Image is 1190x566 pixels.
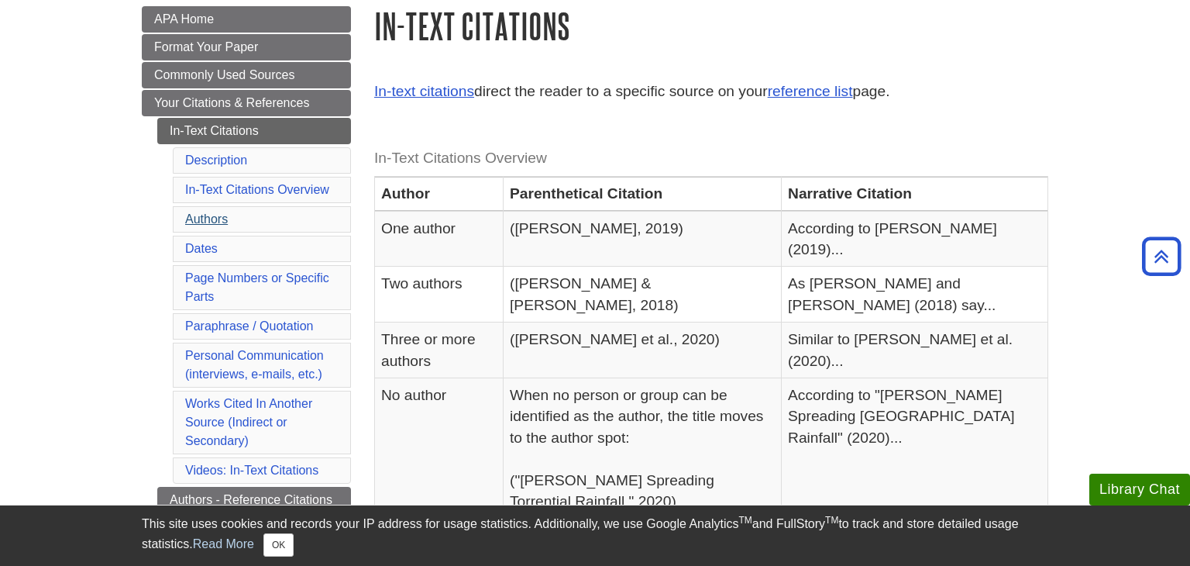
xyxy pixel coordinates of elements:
[154,68,294,81] span: Commonly Used Sources
[374,141,1048,176] caption: In-Text Citations Overview
[185,464,318,477] a: Videos: In-Text Citations
[504,378,782,519] td: When no person or group can be identified as the author, the title moves to the author spot: ("[P...
[157,487,351,513] a: Authors - Reference Citations
[782,267,1048,323] td: As [PERSON_NAME] and [PERSON_NAME] (2018) say...
[375,211,504,267] td: One author
[504,323,782,378] td: ([PERSON_NAME] et al., 2020)
[157,118,351,144] a: In-Text Citations
[185,242,218,255] a: Dates
[185,349,324,381] a: Personal Communication(interviews, e-mails, etc.)
[185,271,329,303] a: Page Numbers or Specific Parts
[782,378,1048,519] td: According to "[PERSON_NAME] Spreading [GEOGRAPHIC_DATA] Rainfall" (2020)...
[142,6,351,33] a: APA Home
[504,177,782,211] th: Parenthetical Citation
[142,515,1048,557] div: This site uses cookies and records your IP address for usage statistics. Additionally, we use Goo...
[504,211,782,267] td: ([PERSON_NAME], 2019)
[185,183,329,196] a: In-Text Citations Overview
[375,323,504,378] td: Three or more authors
[825,515,838,526] sup: TM
[154,40,258,53] span: Format Your Paper
[154,12,214,26] span: APA Home
[782,177,1048,211] th: Narrative Citation
[782,323,1048,378] td: Similar to [PERSON_NAME] et al. (2020)...
[375,378,504,519] td: No author
[375,177,504,211] th: Author
[185,397,312,447] a: Works Cited In Another Source (Indirect or Secondary)
[142,34,351,60] a: Format Your Paper
[1089,474,1190,506] button: Library Chat
[374,81,1048,103] p: direct the reader to a specific source on your page.
[738,515,751,526] sup: TM
[193,537,254,550] a: Read More
[142,90,351,116] a: Your Citations & References
[185,319,313,333] a: Paraphrase / Quotation
[504,267,782,323] td: ([PERSON_NAME] & [PERSON_NAME], 2018)
[154,96,309,109] span: Your Citations & References
[1137,246,1186,267] a: Back to Top
[374,83,474,99] a: In-text citations
[185,154,247,167] a: Description
[142,62,351,88] a: Commonly Used Sources
[374,6,1048,46] h1: In-Text Citations
[263,533,294,557] button: Close
[375,267,504,323] td: Two authors
[782,211,1048,267] td: According to [PERSON_NAME] (2019)...
[185,212,228,226] a: Authors
[768,83,853,99] a: reference list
